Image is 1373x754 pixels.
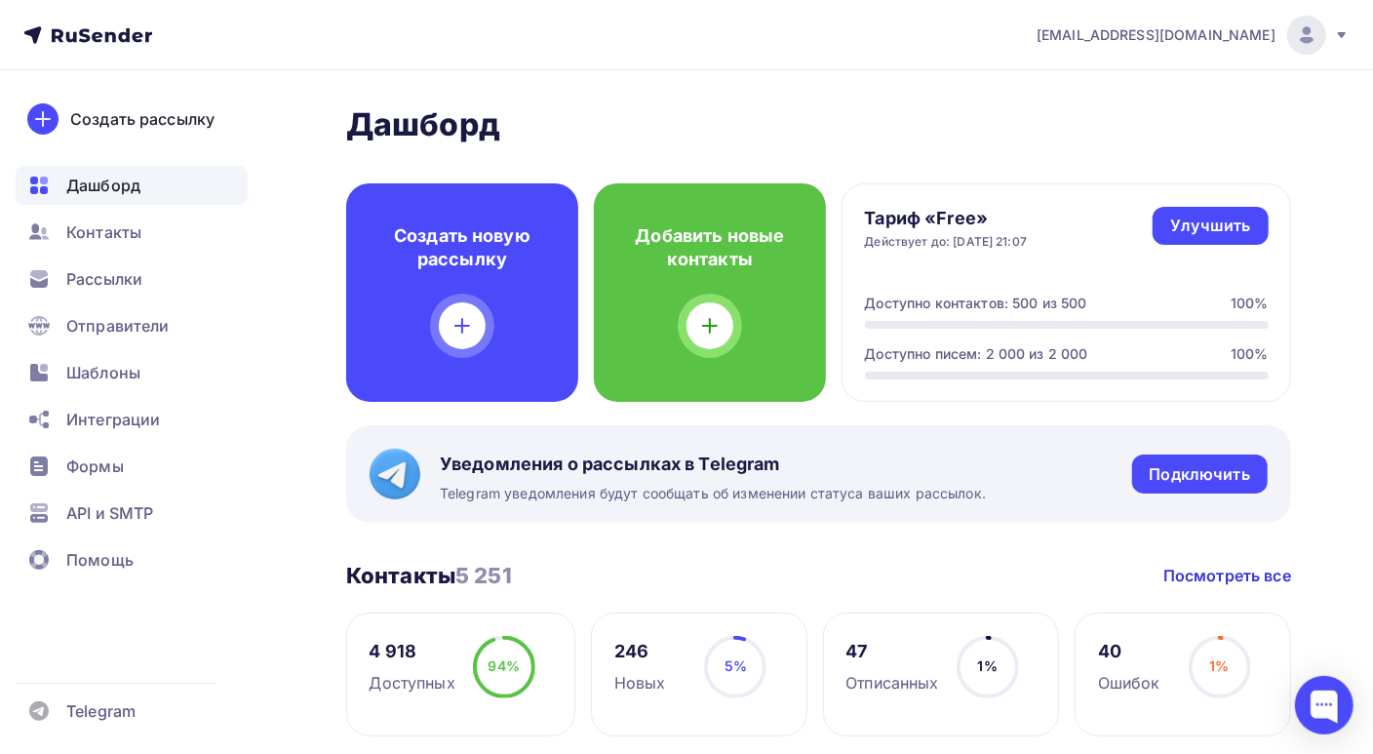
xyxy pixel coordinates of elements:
[66,361,140,384] span: Шаблоны
[614,640,666,663] div: 246
[16,166,248,205] a: Дашборд
[66,267,142,291] span: Рассылки
[346,562,512,589] h3: Контакты
[66,501,153,525] span: API и SMTP
[1098,671,1160,694] div: Ошибок
[370,640,455,663] div: 4 918
[1037,16,1350,55] a: [EMAIL_ADDRESS][DOMAIN_NAME]
[1209,657,1229,674] span: 1%
[70,107,215,131] div: Создать рассылку
[377,224,547,271] h4: Создать новую рассылку
[865,207,1028,230] h4: Тариф «Free»
[845,640,938,663] div: 47
[16,213,248,252] a: Контакты
[1037,25,1275,45] span: [EMAIL_ADDRESS][DOMAIN_NAME]
[978,657,998,674] span: 1%
[1163,564,1291,587] a: Посмотреть все
[66,548,134,572] span: Помощь
[16,353,248,392] a: Шаблоны
[66,220,141,244] span: Контакты
[1231,344,1269,364] div: 100%
[370,671,455,694] div: Доступных
[16,259,248,298] a: Рассылки
[66,174,140,197] span: Дашборд
[346,105,1291,144] h2: Дашборд
[440,453,986,476] span: Уведомления о рассылках в Telegram
[1098,640,1160,663] div: 40
[725,657,747,674] span: 5%
[66,408,160,431] span: Интеграции
[1150,463,1250,486] div: Подключить
[865,344,1088,364] div: Доступно писем: 2 000 из 2 000
[1170,215,1250,237] div: Улучшить
[455,563,512,588] span: 5 251
[865,294,1087,313] div: Доступно контактов: 500 из 500
[865,234,1028,250] div: Действует до: [DATE] 21:07
[66,455,124,478] span: Формы
[1231,294,1269,313] div: 100%
[489,657,520,674] span: 94%
[845,671,938,694] div: Отписанных
[625,224,795,271] h4: Добавить новые контакты
[16,306,248,345] a: Отправители
[66,699,136,723] span: Telegram
[66,314,170,337] span: Отправители
[614,671,666,694] div: Новых
[16,447,248,486] a: Формы
[440,484,986,503] span: Telegram уведомления будут сообщать об изменении статуса ваших рассылок.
